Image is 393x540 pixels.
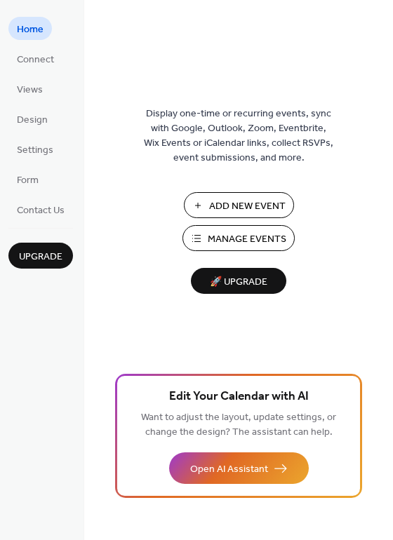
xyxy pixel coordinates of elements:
[8,198,73,221] a: Contact Us
[144,107,333,166] span: Display one-time or recurring events, sync with Google, Outlook, Zoom, Eventbrite, Wix Events or ...
[17,143,53,158] span: Settings
[8,17,52,40] a: Home
[199,273,278,292] span: 🚀 Upgrade
[8,137,62,161] a: Settings
[17,83,43,97] span: Views
[17,203,65,218] span: Contact Us
[141,408,336,442] span: Want to adjust the layout, update settings, or change the design? The assistant can help.
[190,462,268,477] span: Open AI Assistant
[8,77,51,100] a: Views
[8,107,56,130] a: Design
[169,452,309,484] button: Open AI Assistant
[17,113,48,128] span: Design
[17,53,54,67] span: Connect
[184,192,294,218] button: Add New Event
[8,243,73,269] button: Upgrade
[8,47,62,70] a: Connect
[17,22,44,37] span: Home
[17,173,39,188] span: Form
[208,232,286,247] span: Manage Events
[8,168,47,191] a: Form
[182,225,295,251] button: Manage Events
[209,199,286,214] span: Add New Event
[191,268,286,294] button: 🚀 Upgrade
[19,250,62,264] span: Upgrade
[169,387,309,407] span: Edit Your Calendar with AI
